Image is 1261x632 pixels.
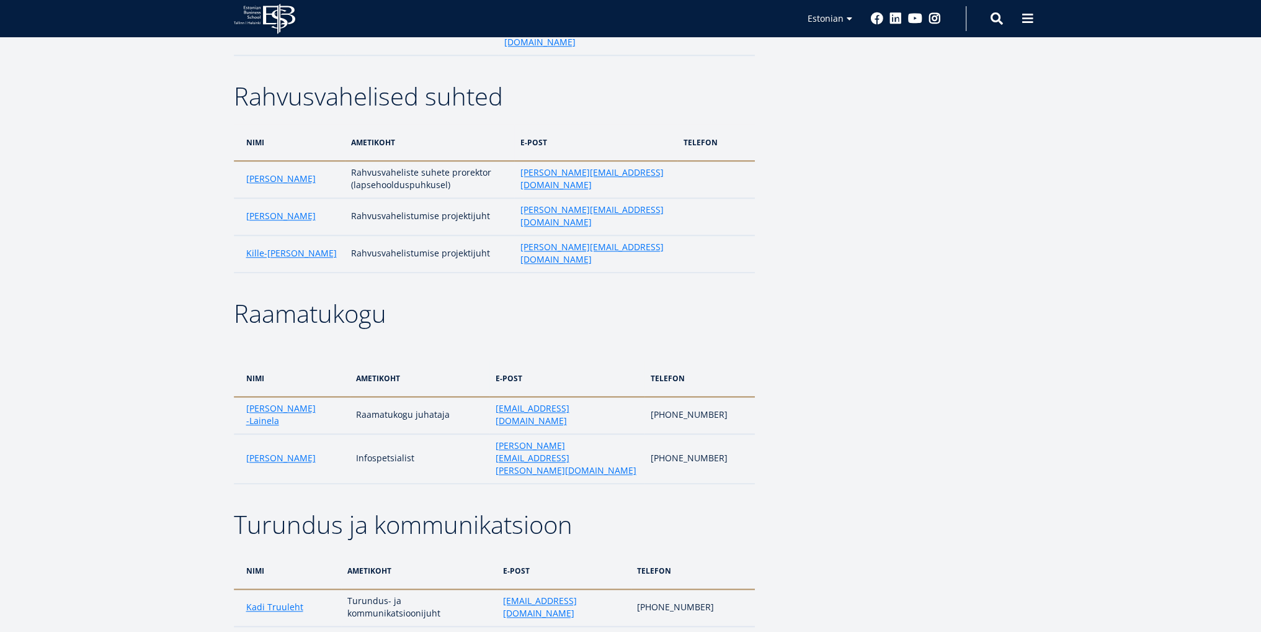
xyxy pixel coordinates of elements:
[246,210,316,222] a: [PERSON_NAME]
[350,397,489,434] td: Raamatukogu juhataja
[520,166,671,191] a: [PERSON_NAME][EMAIL_ADDRESS][DOMAIN_NAME]
[497,553,631,589] th: e-post
[908,12,922,25] a: Youtube
[496,402,638,427] a: [EMAIL_ADDRESS][DOMAIN_NAME]
[246,452,316,464] a: [PERSON_NAME]
[234,360,350,397] th: nimi
[514,124,677,161] th: e-post
[631,553,754,589] th: telefon
[351,166,508,191] p: Rahvusvaheliste suhete prorektor (lapsehoolduspuhkusel)
[341,553,497,589] th: ametikoht
[234,553,341,589] th: nimi
[234,124,345,161] th: nimi
[234,298,755,329] h2: Raamatukogu
[246,173,316,185] a: [PERSON_NAME]
[246,415,279,427] a: -Lainela
[345,124,514,161] th: ametikoht
[520,204,671,228] a: [PERSON_NAME][EMAIL_ADDRESS][DOMAIN_NAME]
[350,360,489,397] th: ametikoht
[345,198,514,235] td: Rahvusvahelistumise projektijuht
[644,360,755,397] th: telefon
[234,79,503,113] span: Rahvusvahelised suhted
[246,402,316,415] a: [PERSON_NAME]
[341,589,497,626] td: Turundus- ja kommunikatsioonijuht
[644,397,755,434] td: [PHONE_NUMBER]
[929,12,941,25] a: Instagram
[631,589,754,626] td: [PHONE_NUMBER]
[246,247,337,260] a: Kille-[PERSON_NAME]
[889,12,902,25] a: Linkedin
[489,360,644,397] th: e-post
[677,124,754,161] th: telefon
[644,434,755,484] td: [PHONE_NUMBER]
[350,434,489,484] td: Infospetsialist
[503,595,625,620] a: [EMAIL_ADDRESS][DOMAIN_NAME]
[871,12,883,25] a: Facebook
[345,235,514,273] td: Rahvusvahelistumise projektijuht
[246,601,303,613] a: Kadi Truuleht
[234,509,755,540] h2: Turundus ja kommunikatsioon
[520,241,671,266] a: [PERSON_NAME][EMAIL_ADDRESS][DOMAIN_NAME]
[496,440,638,477] a: [PERSON_NAME][EMAIL_ADDRESS][PERSON_NAME][DOMAIN_NAME]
